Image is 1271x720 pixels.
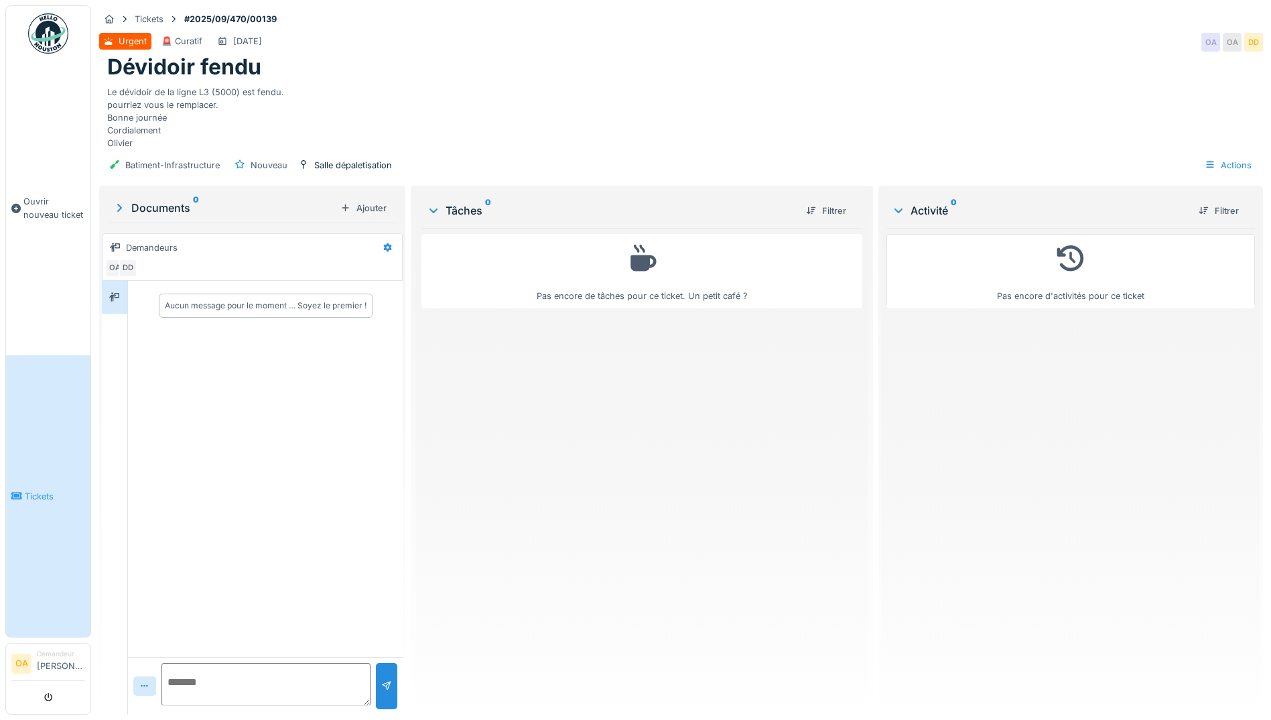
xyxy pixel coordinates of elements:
[1193,202,1244,220] div: Filtrer
[105,259,124,278] div: OA
[895,240,1246,302] div: Pas encore d'activités pour ce ticket
[179,13,282,25] strong: #2025/09/470/00139
[125,159,220,172] div: Batiment-Infrastructure
[11,654,31,674] li: OA
[251,159,287,172] div: Nouveau
[1223,33,1242,52] div: OA
[6,355,90,637] a: Tickets
[6,61,90,355] a: Ouvrir nouveau ticket
[485,202,491,219] sup: 0
[126,241,178,254] div: Demandeurs
[951,202,957,219] sup: 0
[193,200,199,216] sup: 0
[427,202,795,219] div: Tâches
[11,649,85,681] a: OA Demandeur[PERSON_NAME]
[25,490,85,503] span: Tickets
[165,300,366,312] div: Aucun message pour le moment … Soyez le premier !
[135,13,163,25] div: Tickets
[23,195,85,221] span: Ouvrir nouveau ticket
[1201,33,1220,52] div: OA
[801,202,852,220] div: Filtrer
[1199,156,1258,175] div: Actions
[37,649,85,659] div: Demandeur
[161,35,202,48] div: 🚨 Curatif
[119,35,147,48] div: Urgent
[37,649,85,678] li: [PERSON_NAME]
[28,13,68,54] img: Badge_color-CXgf-gQk.svg
[107,80,1255,150] div: Le dévidoir de la ligne L3 (5000) est fendu. pourriez vous le remplacer. Bonne journée Cordialeme...
[892,202,1188,219] div: Activité
[430,240,854,302] div: Pas encore de tâches pour ce ticket. Un petit café ?
[113,200,335,216] div: Documents
[314,159,392,172] div: Salle dépaletisation
[1244,33,1263,52] div: DD
[233,35,262,48] div: [DATE]
[107,54,261,80] h1: Dévidoir fendu
[119,259,137,278] div: DD
[335,199,392,217] div: Ajouter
